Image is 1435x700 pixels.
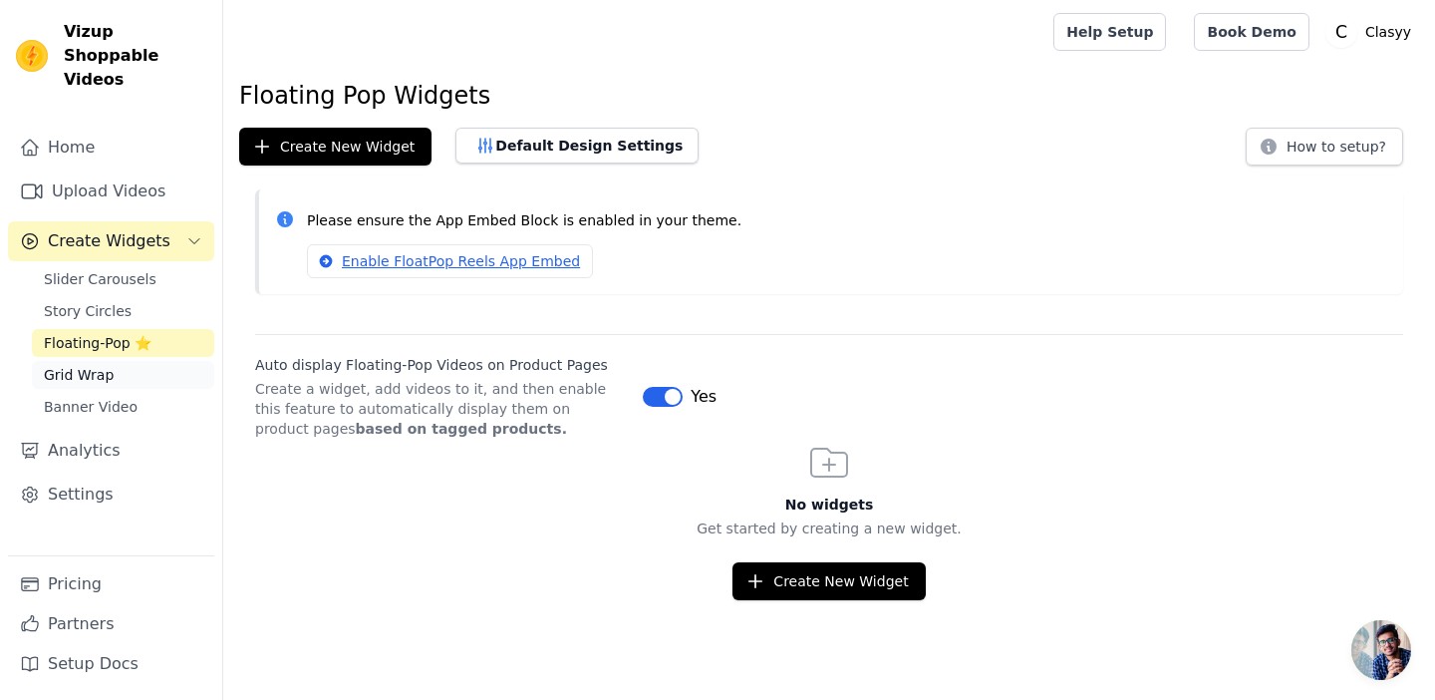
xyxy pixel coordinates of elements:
button: Create Widgets [8,221,214,261]
p: Clasyy [1357,14,1419,50]
a: Upload Videos [8,172,214,211]
a: Pricing [8,564,214,604]
a: Partners [8,604,214,644]
img: Vizup [16,40,48,72]
button: Yes [643,385,717,409]
span: Create Widgets [48,229,170,253]
strong: based on tagged products. [356,421,567,437]
span: Story Circles [44,301,132,321]
span: Slider Carousels [44,269,156,289]
a: Analytics [8,431,214,471]
a: Settings [8,475,214,515]
p: Create a widget, add videos to it, and then enable this feature to automatically display them on ... [255,379,627,439]
h1: Floating Pop Widgets [239,80,1419,112]
button: Create New Widget [239,128,431,166]
p: Please ensure the App Embed Block is enabled in your theme. [307,209,1387,232]
button: How to setup? [1246,128,1403,166]
a: Grid Wrap [32,361,214,389]
a: Banner Video [32,393,214,421]
button: Create New Widget [732,562,925,600]
a: How to setup? [1246,142,1403,161]
a: Story Circles [32,297,214,325]
a: Enable FloatPop Reels App Embed [307,244,593,278]
span: Yes [691,385,717,409]
button: C Clasyy [1325,14,1419,50]
a: Setup Docs [8,644,214,684]
a: Floating-Pop ⭐ [32,329,214,357]
label: Auto display Floating-Pop Videos on Product Pages [255,355,627,375]
text: C [1335,22,1347,42]
span: Banner Video [44,397,138,417]
a: Slider Carousels [32,265,214,293]
div: Open chat [1351,620,1411,680]
a: Help Setup [1053,13,1166,51]
a: Home [8,128,214,168]
a: Book Demo [1194,13,1308,51]
span: Grid Wrap [44,365,114,385]
button: Default Design Settings [455,128,699,164]
h3: No widgets [223,495,1435,515]
span: Floating-Pop ⭐ [44,333,151,353]
p: Get started by creating a new widget. [223,519,1435,538]
span: Vizup Shoppable Videos [64,20,206,92]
